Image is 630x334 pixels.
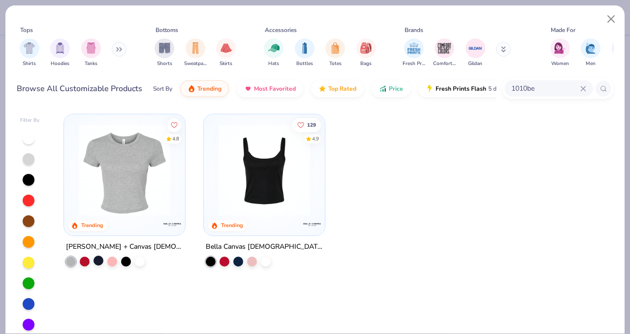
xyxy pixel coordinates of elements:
div: Sort By [153,84,172,93]
img: Comfort Colors Image [437,41,452,56]
img: trending.gif [188,85,195,93]
span: Fresh Prints Flash [436,85,486,93]
button: filter button [155,38,174,67]
div: Brands [405,26,423,34]
div: 4.8 [173,135,180,142]
img: Bags Image [360,42,371,54]
div: filter for Hats [264,38,283,67]
img: Shorts Image [159,42,170,54]
div: filter for Totes [325,38,345,67]
div: filter for Fresh Prints [403,38,425,67]
button: Most Favorited [237,80,303,97]
img: Hoodies Image [55,42,65,54]
img: Hats Image [268,42,280,54]
span: Sweatpants [184,60,207,67]
span: Price [389,85,403,93]
div: Bella Canvas [DEMOGRAPHIC_DATA]' Micro Ribbed Scoop Tank [206,241,323,253]
span: Shirts [23,60,36,67]
span: Fresh Prints [403,60,425,67]
span: Shorts [157,60,172,67]
div: filter for Comfort Colors [433,38,456,67]
button: filter button [184,38,207,67]
button: filter button [356,38,376,67]
button: Like [168,118,182,132]
span: Trending [197,85,221,93]
img: Totes Image [330,42,341,54]
button: filter button [50,38,70,67]
div: Browse All Customizable Products [17,83,142,95]
span: 129 [307,122,316,127]
button: filter button [81,38,101,67]
button: Like [292,118,321,132]
span: Skirts [220,60,232,67]
img: Fresh Prints Image [407,41,421,56]
div: Made For [551,26,575,34]
button: Fresh Prints Flash5 day delivery [418,80,532,97]
span: Tanks [85,60,97,67]
img: Men Image [585,42,596,54]
img: most_fav.gif [244,85,252,93]
span: Totes [329,60,342,67]
button: Price [372,80,410,97]
img: Bella + Canvas logo [302,214,322,234]
button: Top Rated [311,80,364,97]
div: Accessories [265,26,297,34]
div: filter for Skirts [216,38,236,67]
button: Trending [180,80,229,97]
img: Tanks Image [86,42,96,54]
button: filter button [550,38,570,67]
span: Gildan [468,60,482,67]
button: filter button [403,38,425,67]
div: filter for Tanks [81,38,101,67]
div: filter for Sweatpants [184,38,207,67]
img: Bella + Canvas logo [162,214,182,234]
img: Sweatpants Image [190,42,201,54]
span: Top Rated [328,85,356,93]
button: Close [602,10,621,29]
div: Filter By [20,117,40,124]
button: filter button [325,38,345,67]
span: Bags [360,60,372,67]
button: filter button [295,38,315,67]
img: 80dc4ece-0e65-4f15-94a6-2a872a258fbd [315,124,416,216]
span: 5 day delivery [488,83,525,95]
img: Women Image [554,42,566,54]
div: 4.9 [312,135,319,142]
button: filter button [20,38,39,67]
span: Hats [268,60,279,67]
span: Men [586,60,596,67]
div: Bottoms [156,26,178,34]
button: filter button [581,38,600,67]
div: Tops [20,26,33,34]
img: Bottles Image [299,42,310,54]
span: Comfort Colors [433,60,456,67]
span: Most Favorited [254,85,296,93]
img: Skirts Image [220,42,232,54]
button: filter button [466,38,485,67]
div: filter for Women [550,38,570,67]
div: filter for Shirts [20,38,39,67]
span: Bottles [296,60,313,67]
div: filter for Shorts [155,38,174,67]
div: filter for Bottles [295,38,315,67]
div: filter for Bags [356,38,376,67]
img: 8af284bf-0d00-45ea-9003-ce4b9a3194ad [214,124,315,216]
span: Hoodies [51,60,69,67]
img: TopRated.gif [318,85,326,93]
button: filter button [216,38,236,67]
img: flash.gif [426,85,434,93]
input: Try "T-Shirt" [510,83,580,94]
div: filter for Hoodies [50,38,70,67]
img: Gildan Image [468,41,483,56]
span: Women [551,60,569,67]
button: filter button [433,38,456,67]
div: filter for Men [581,38,600,67]
img: aa15adeb-cc10-480b-b531-6e6e449d5067 [74,124,175,216]
img: Shirts Image [24,42,35,54]
div: filter for Gildan [466,38,485,67]
button: filter button [264,38,283,67]
div: [PERSON_NAME] + Canvas [DEMOGRAPHIC_DATA]' Micro Ribbed Baby Tee [66,241,183,253]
